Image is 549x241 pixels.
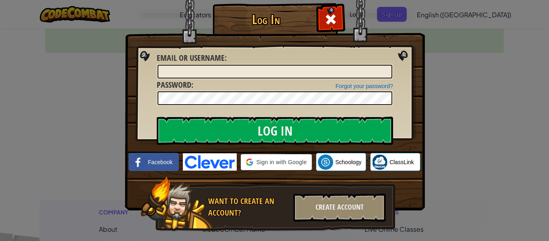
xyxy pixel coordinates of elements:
h1: Log In [215,12,317,27]
label: : [157,79,193,91]
span: Sign in with Google [256,158,307,166]
div: Sign in with Google [241,154,312,170]
img: schoology.png [318,154,333,170]
img: facebook_small.png [131,154,146,170]
img: clever-logo-blue.png [183,153,237,171]
div: Create Account [293,194,386,222]
input: Log In [157,117,393,145]
span: Facebook [148,158,172,166]
a: Forgot your password? [336,83,393,89]
span: Password [157,79,191,90]
div: Want to create an account? [208,196,289,218]
img: classlink-logo-small.png [372,154,387,170]
label: : [157,52,227,64]
span: Email or Username [157,52,225,63]
span: ClassLink [389,158,414,166]
span: Schoology [335,158,361,166]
